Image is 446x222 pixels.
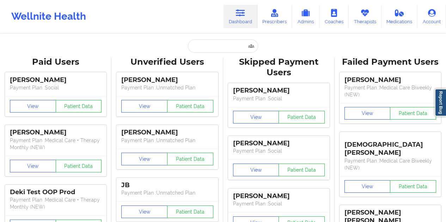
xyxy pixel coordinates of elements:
[167,153,213,165] button: Patient Data
[10,137,102,151] p: Payment Plan : Medical Care + Therapy Monthly (NEW)
[5,57,106,68] div: Paid Users
[121,128,213,137] div: [PERSON_NAME]
[228,57,330,78] div: Skipped Payment Users
[10,188,102,196] div: Deki Test OOP Prod
[121,100,167,113] button: View
[224,5,257,28] a: Dashboard
[233,200,325,207] p: Payment Plan : Social
[279,111,325,123] button: Patient Data
[319,5,349,28] a: Coaches
[344,107,391,120] button: View
[10,84,102,91] p: Payment Plan : Social
[233,111,279,123] button: View
[233,192,325,200] div: [PERSON_NAME]
[417,5,446,28] a: Account
[233,87,325,95] div: [PERSON_NAME]
[167,100,213,113] button: Patient Data
[121,205,167,218] button: View
[10,160,56,172] button: View
[233,139,325,147] div: [PERSON_NAME]
[167,205,213,218] button: Patient Data
[10,196,102,210] p: Payment Plan : Medical Care + Therapy Monthly (NEW)
[56,160,102,172] button: Patient Data
[344,84,436,98] p: Payment Plan : Medical Care Biweekly (NEW)
[257,5,292,28] a: Prescribers
[10,128,102,137] div: [PERSON_NAME]
[390,107,436,120] button: Patient Data
[56,100,102,113] button: Patient Data
[116,57,218,68] div: Unverified Users
[121,153,167,165] button: View
[344,76,436,84] div: [PERSON_NAME]
[233,95,325,102] p: Payment Plan : Social
[344,135,436,157] div: [DEMOGRAPHIC_DATA][PERSON_NAME]
[10,100,56,113] button: View
[381,5,418,28] a: Medications
[344,157,436,171] p: Payment Plan : Medical Care Biweekly (NEW)
[279,164,325,176] button: Patient Data
[10,76,102,84] div: [PERSON_NAME]
[233,164,279,176] button: View
[233,147,325,154] p: Payment Plan : Social
[340,57,441,68] div: Failed Payment Users
[390,180,436,193] button: Patient Data
[435,89,446,116] a: Report Bug
[121,76,213,84] div: [PERSON_NAME]
[344,180,391,193] button: View
[292,5,319,28] a: Admins
[121,181,213,189] div: JB
[349,5,381,28] a: Therapists
[121,189,213,196] p: Payment Plan : Unmatched Plan
[121,137,213,144] p: Payment Plan : Unmatched Plan
[121,84,213,91] p: Payment Plan : Unmatched Plan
